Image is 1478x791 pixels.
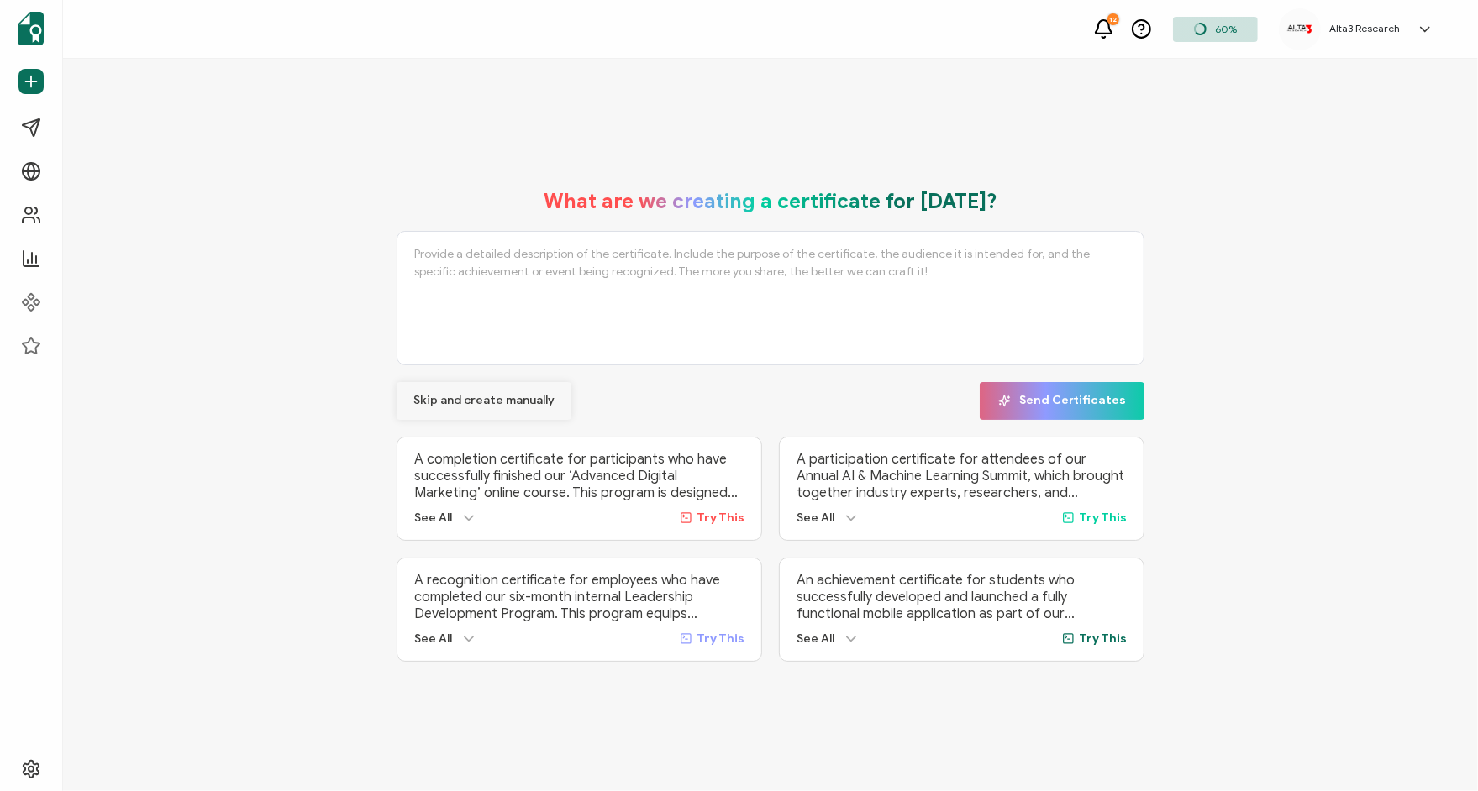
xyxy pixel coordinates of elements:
[998,395,1126,407] span: Send Certificates
[18,12,44,45] img: sertifier-logomark-colored.svg
[1079,511,1127,525] span: Try This
[544,189,997,214] h1: What are we creating a certificate for [DATE]?
[797,572,1127,622] p: An achievement certificate for students who successfully developed and launched a fully functiona...
[414,451,744,501] p: A completion certificate for participants who have successfully finished our ‘Advanced Digital Ma...
[397,382,571,420] button: Skip and create manually
[697,511,744,525] span: Try This
[797,451,1127,501] p: A participation certificate for attendees of our Annual AI & Machine Learning Summit, which broug...
[1215,23,1237,35] span: 60%
[414,631,452,646] span: See All
[797,511,834,525] span: See All
[1329,23,1400,34] h5: Alta3 Research
[1199,602,1478,791] iframe: Chat Widget
[980,382,1144,420] button: Send Certificates
[414,572,744,622] p: A recognition certificate for employees who have completed our six-month internal Leadership Deve...
[413,395,555,406] span: Skip and create manually
[1107,13,1119,25] div: 12
[414,511,452,525] span: See All
[697,631,744,646] span: Try This
[797,631,834,646] span: See All
[1079,631,1127,646] span: Try This
[1287,24,1312,33] img: 7ee72628-a328-4fe9-aed3-aef23534b8a8.png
